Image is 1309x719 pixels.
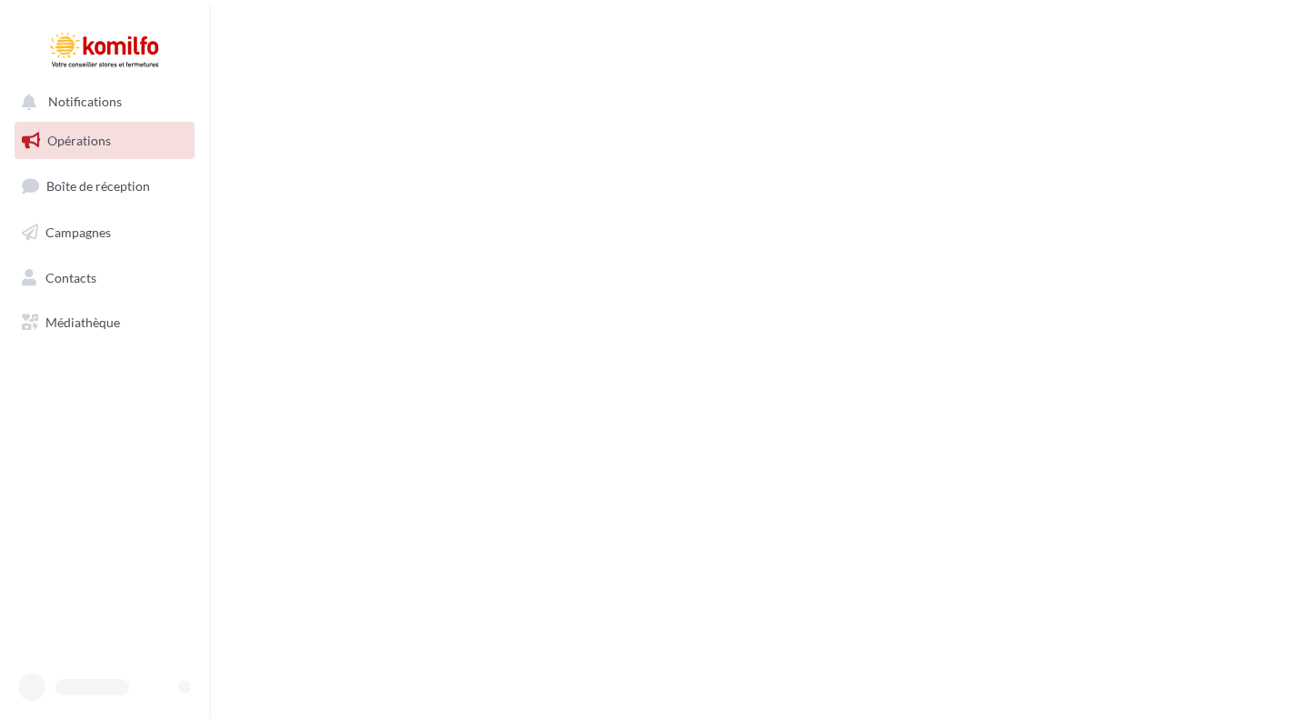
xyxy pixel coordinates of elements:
a: Contacts [11,259,198,297]
span: Opérations [47,133,111,148]
span: Médiathèque [45,315,120,330]
span: Boîte de réception [46,178,150,194]
a: Médiathèque [11,304,198,342]
a: Opérations [11,122,198,160]
span: Campagnes [45,225,111,240]
a: Campagnes [11,214,198,252]
span: Contacts [45,269,96,285]
span: Notifications [48,95,122,110]
a: Boîte de réception [11,166,198,205]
